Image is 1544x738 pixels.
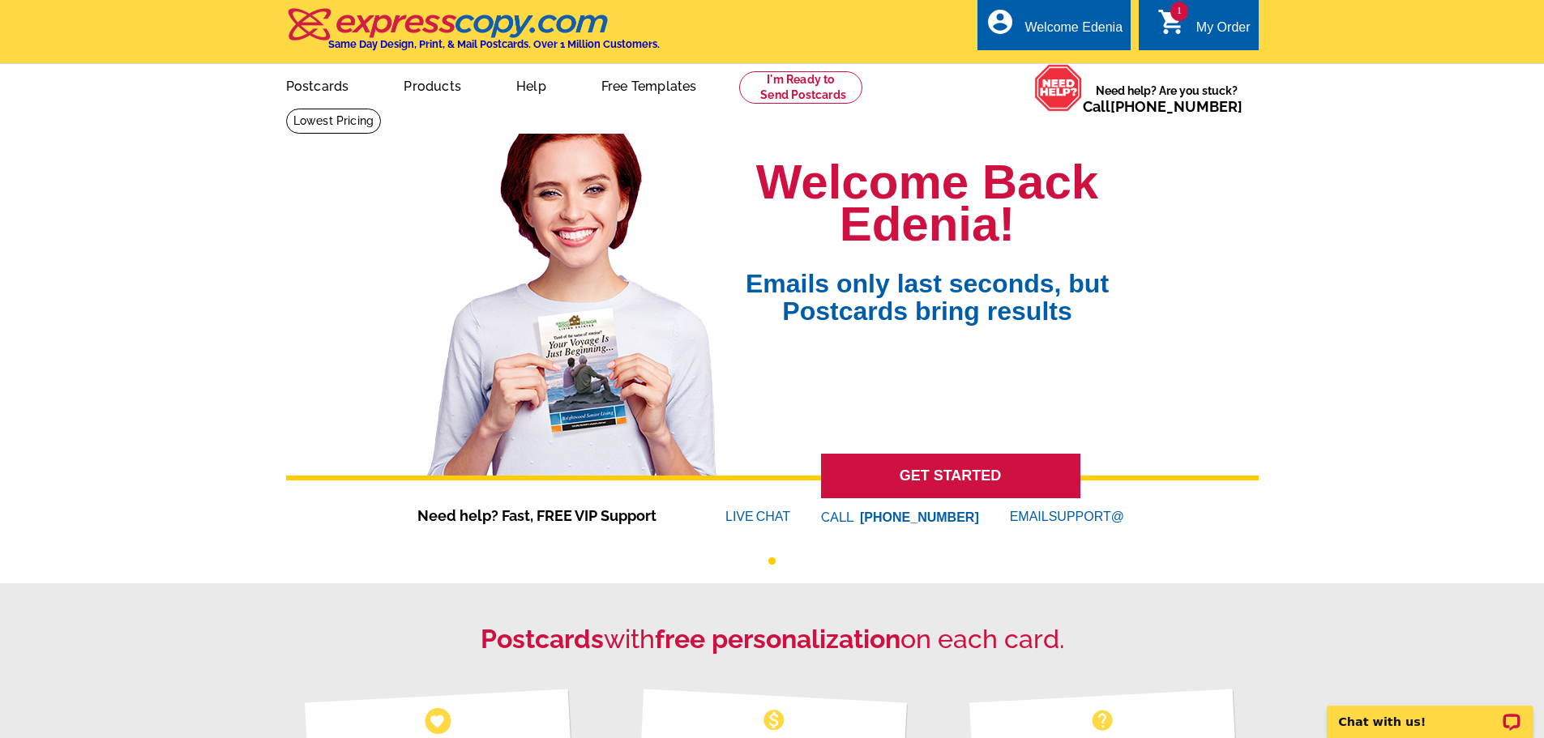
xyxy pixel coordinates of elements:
a: Same Day Design, Print, & Mail Postcards. Over 1 Million Customers. [286,19,660,50]
a: GET STARTED [821,454,1080,498]
i: shopping_cart [1157,7,1187,36]
iframe: LiveChat chat widget [1316,687,1544,738]
h4: Same Day Design, Print, & Mail Postcards. Over 1 Million Customers. [328,38,660,50]
span: monetization_on [761,707,787,733]
font: SUPPORT@ [1049,507,1127,527]
a: Postcards [260,66,375,104]
div: Welcome Edenia [1024,20,1123,43]
a: Products [378,66,487,104]
a: [PHONE_NUMBER] [1110,98,1242,115]
i: account_circle [986,7,1015,36]
font: LIVE [725,507,756,527]
a: LIVECHAT [725,510,790,523]
img: help [1034,64,1083,112]
h1: Welcome Back Edenia! [728,161,1127,245]
span: Emails only last seconds, but Postcards bring results [728,245,1127,325]
button: 1 of 1 [768,557,776,565]
h2: with on each card. [286,624,1259,655]
strong: Postcards [481,624,604,654]
span: 1 [1170,2,1188,21]
div: My Order [1196,20,1251,43]
span: help [1089,707,1115,733]
a: 1 shopping_cart My Order [1157,18,1251,38]
strong: free personalization [655,624,900,654]
a: Free Templates [575,66,723,104]
span: Need help? Fast, FREE VIP Support [417,505,677,527]
span: Call [1083,98,1242,115]
img: welcome-back-logged-in.png [417,121,728,476]
span: favorite [429,712,446,729]
span: Need help? Are you stuck? [1083,83,1251,115]
a: Help [490,66,572,104]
